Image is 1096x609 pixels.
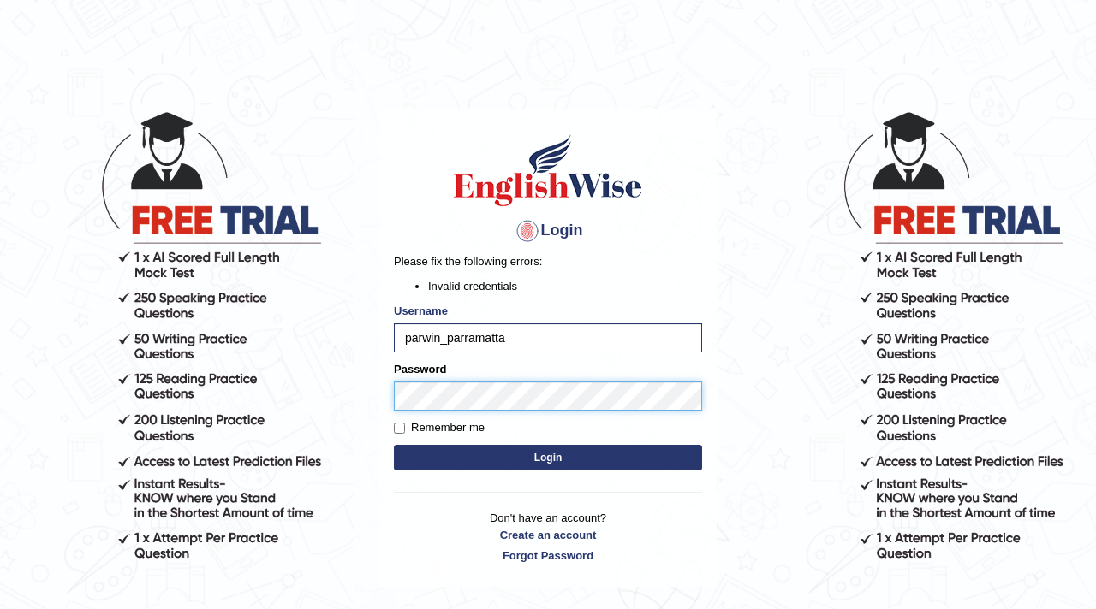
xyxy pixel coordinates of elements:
[394,547,702,564] a: Forgot Password
[450,132,646,209] img: Logo of English Wise sign in for intelligent practice with AI
[394,510,702,563] p: Don't have an account?
[394,527,702,543] a: Create an account
[394,419,485,436] label: Remember me
[394,303,448,319] label: Username
[394,253,702,269] p: Please fix the following errors:
[394,423,405,434] input: Remember me
[394,361,446,377] label: Password
[428,278,702,294] li: Invalid credentials
[394,217,702,245] h4: Login
[394,445,702,470] button: Login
